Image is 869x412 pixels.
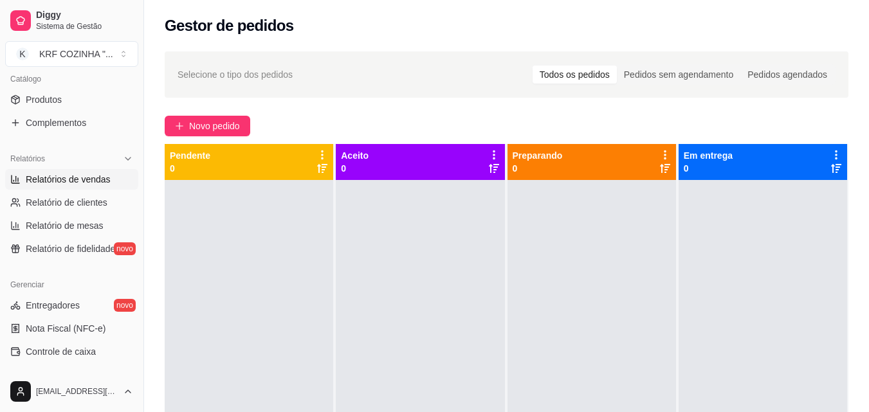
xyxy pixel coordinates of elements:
[5,192,138,213] a: Relatório de clientes
[5,69,138,89] div: Catálogo
[26,299,80,312] span: Entregadores
[5,169,138,190] a: Relatórios de vendas
[10,154,45,164] span: Relatórios
[5,41,138,67] button: Select a team
[26,196,107,209] span: Relatório de clientes
[26,368,95,381] span: Controle de fiado
[5,5,138,36] a: DiggySistema de Gestão
[5,274,138,295] div: Gerenciar
[5,238,138,259] a: Relatório de fidelidadenovo
[5,89,138,110] a: Produtos
[39,48,113,60] div: KRF COZINHA " ...
[16,48,29,60] span: K
[26,173,111,186] span: Relatórios de vendas
[533,66,617,84] div: Todos os pedidos
[26,93,62,106] span: Produtos
[5,341,138,362] a: Controle de caixa
[26,116,86,129] span: Complementos
[26,219,104,232] span: Relatório de mesas
[36,21,133,31] span: Sistema de Gestão
[165,15,294,36] h2: Gestor de pedidos
[26,242,115,255] span: Relatório de fidelidade
[36,386,118,397] span: [EMAIL_ADDRESS][DOMAIN_NAME]
[170,149,210,162] p: Pendente
[26,345,96,358] span: Controle de caixa
[178,67,293,82] span: Selecione o tipo dos pedidos
[513,149,563,162] p: Preparando
[617,66,740,84] div: Pedidos sem agendamento
[5,364,138,385] a: Controle de fiado
[684,162,733,175] p: 0
[513,162,563,175] p: 0
[5,112,138,133] a: Complementos
[684,149,733,162] p: Em entrega
[5,376,138,407] button: [EMAIL_ADDRESS][DOMAIN_NAME]
[175,121,184,130] span: plus
[341,162,369,175] p: 0
[5,295,138,316] a: Entregadoresnovo
[341,149,369,162] p: Aceito
[26,322,105,335] span: Nota Fiscal (NFC-e)
[5,318,138,339] a: Nota Fiscal (NFC-e)
[740,66,834,84] div: Pedidos agendados
[36,10,133,21] span: Diggy
[189,119,240,133] span: Novo pedido
[5,215,138,236] a: Relatório de mesas
[165,116,250,136] button: Novo pedido
[170,162,210,175] p: 0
